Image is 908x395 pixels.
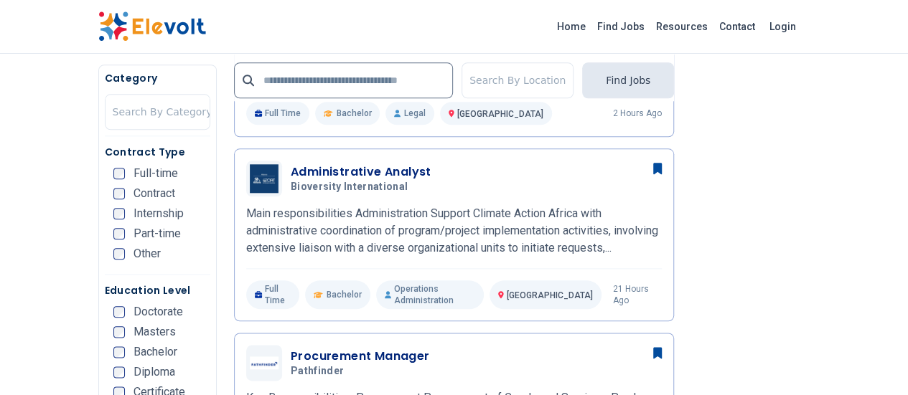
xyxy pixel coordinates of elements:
[336,108,371,119] span: Bachelor
[551,15,591,38] a: Home
[836,326,908,395] iframe: Chat Widget
[507,290,593,300] span: [GEOGRAPHIC_DATA]
[457,109,543,119] span: [GEOGRAPHIC_DATA]
[134,188,175,199] span: Contract
[113,208,125,219] input: Internship
[246,280,300,309] p: Full Time
[761,12,805,41] a: Login
[713,15,761,38] a: Contact
[291,181,408,194] span: Bioversity International
[291,348,430,365] h3: Procurement Manager
[250,164,279,193] img: Bioversity International
[113,346,125,358] input: Bachelor
[105,283,210,298] h5: Education Level
[376,280,484,309] p: Operations Administration
[134,248,161,260] span: Other
[105,145,210,159] h5: Contract Type
[113,228,125,239] input: Part-time
[291,365,345,378] span: Pathfinder
[113,188,125,199] input: Contract
[134,208,184,219] span: Internship
[134,306,183,318] span: Doctorate
[134,346,177,358] span: Bachelor
[113,306,125,318] input: Doctorate
[134,366,175,378] span: Diploma
[246,161,662,309] a: Bioversity InternationalAdministrative AnalystBioversity InternationalMain responsibilities Admin...
[246,102,310,125] p: Full Time
[134,228,181,239] span: Part-time
[582,62,674,98] button: Find Jobs
[250,356,279,369] img: Pathfinder
[613,108,662,119] p: 2 hours ago
[113,248,125,260] input: Other
[291,163,431,181] h3: Administrative Analyst
[113,366,125,378] input: Diploma
[591,15,650,38] a: Find Jobs
[105,71,210,85] h5: Category
[327,289,362,300] span: Bachelor
[113,168,125,179] input: Full-time
[113,326,125,338] input: Masters
[246,205,662,257] p: Main responsibilities Administration Support Climate Action Africa with administrative coordinati...
[98,11,206,42] img: Elevolt
[385,102,434,125] p: Legal
[134,168,178,179] span: Full-time
[134,326,176,338] span: Masters
[613,283,662,306] p: 21 hours ago
[650,15,713,38] a: Resources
